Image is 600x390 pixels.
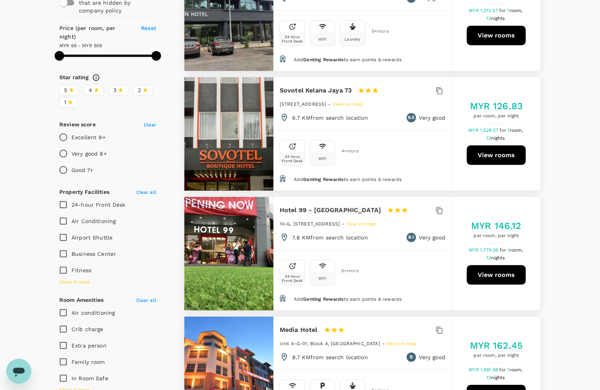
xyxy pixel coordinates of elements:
span: Clear all [136,298,156,303]
span: 5 [64,86,67,94]
span: room, [510,128,523,133]
div: Wifi [318,276,327,280]
h5: MYR 162.45 [470,339,523,352]
span: Fitness [71,267,91,273]
span: per room, per night [471,232,521,240]
span: 1 [507,8,524,13]
span: nights [491,16,505,21]
span: Genting Rewards [303,177,343,182]
span: 4 [89,86,92,94]
span: 8.1 [408,234,414,241]
span: Extra person [71,342,107,349]
span: View on map [386,341,416,346]
span: for [499,8,507,13]
span: 1 [507,367,524,372]
span: In Room Safe [71,375,108,381]
span: MYR 1,779.36 [469,247,500,253]
span: nights [491,135,505,141]
span: Business Center [71,251,116,257]
p: Good 7+ [71,166,93,174]
span: Add to earn points & rewards [294,57,402,62]
span: 8 [410,353,412,361]
span: Crib charge [71,326,104,332]
span: Genting Rewards [303,57,343,62]
h5: MYR 146.12 [471,220,521,232]
a: View on map [346,220,377,227]
span: 13 [486,375,506,380]
h6: Star rating [59,73,89,82]
span: - [382,341,386,346]
span: Air Conditioning [71,218,116,224]
span: MYR 1,991.98 [469,367,499,372]
span: - [329,101,332,107]
h5: MYR 126.83 [470,100,523,112]
p: 8.7 KM from search location [292,353,368,361]
span: 6 + more [341,268,353,273]
iframe: Button to launch messaging window [6,359,31,384]
span: Genting Rewards [303,296,343,302]
span: Airport Shuttle [71,234,112,241]
p: Very good [419,353,445,361]
span: [STREET_ADDRESS] [280,101,326,107]
span: room, [509,367,523,372]
a: View on map [332,101,363,107]
h6: Media Hotel [280,324,318,335]
span: Air conditioning [71,310,115,316]
span: Clear [144,122,156,128]
h6: Hotel 99 - [GEOGRAPHIC_DATA] [280,205,381,216]
span: 8.5 [408,114,414,122]
span: room, [509,8,523,13]
span: 13 [486,16,506,21]
h6: Property Facilities [59,188,109,197]
button: View rooms [467,145,526,165]
p: 7.8 KM from search location [292,234,368,241]
a: View on map [386,340,416,346]
button: View rooms [467,265,526,285]
h6: Price (per room, per night) [59,24,132,41]
span: MYR 69 - MYR 909 [59,43,102,48]
div: 24 Hour Front Desk [282,274,303,283]
span: MYR 1,312.57 [469,8,499,13]
span: nights [491,255,505,261]
span: 9 + more [371,29,383,34]
span: MYR 1,528.57 [468,128,500,133]
span: - [342,221,346,227]
span: Reset [141,25,156,31]
p: 6.7 KM from search location [292,114,368,122]
span: Clear all [136,190,156,195]
span: Show 6 more [59,278,90,286]
p: Excellent 9+ [71,133,105,141]
button: View rooms [467,26,526,45]
span: 2 [138,86,141,94]
span: Add to earn points & rewards [294,296,402,302]
span: Add to earn points & rewards [294,177,402,182]
span: nights [491,375,505,380]
div: 24 Hour Front Desk [282,154,303,163]
span: for [499,367,507,372]
span: for [500,247,507,253]
p: Very good [419,234,445,241]
span: room, [509,247,523,253]
span: 13 [486,255,506,261]
div: Wifi [318,156,327,161]
span: Unit A-G-01, Block A, [GEOGRAPHIC_DATA] [280,341,380,346]
svg: Star ratings are awarded to properties to represent the quality of services, facilities, and amen... [92,74,100,82]
span: 4 + more [341,149,353,154]
span: for [500,128,507,133]
h6: Room Amenities [59,296,104,305]
span: per room, per night [470,112,523,120]
span: per room, per night [470,352,523,360]
span: 1 [64,98,66,106]
div: 24 Hour Front Desk [282,35,303,43]
p: Very good 8+ [71,150,107,158]
span: 10-G, [STREET_ADDRESS] [280,221,340,227]
span: 1 [507,247,524,253]
span: 13 [486,135,506,141]
div: Laundry [345,37,360,41]
h6: Sovotel Kelana Jaya 73 [280,85,352,96]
